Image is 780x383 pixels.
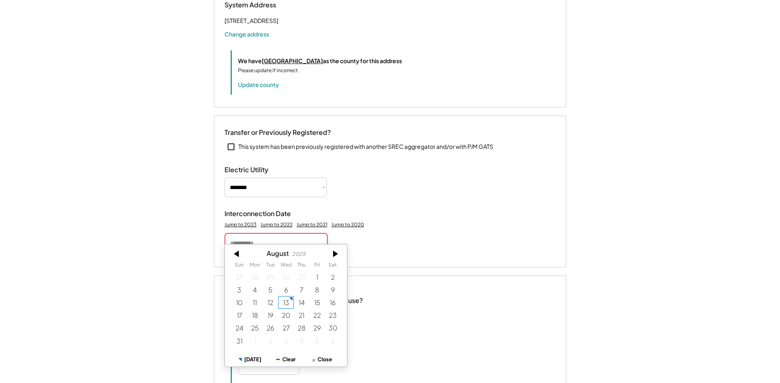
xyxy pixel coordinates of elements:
[278,334,294,347] div: 9/03/2025
[294,262,309,270] th: Thursday
[309,309,325,321] div: 8/22/2025
[224,30,269,38] button: Change address
[247,334,263,347] div: 9/01/2025
[261,221,292,228] div: Jump to 2022
[263,270,278,283] div: 7/29/2025
[268,352,304,367] button: Clear
[278,283,294,296] div: 8/06/2025
[231,296,247,309] div: 8/10/2025
[278,309,294,321] div: 8/20/2025
[267,249,289,257] div: August
[294,334,309,347] div: 9/04/2025
[278,270,294,283] div: 7/30/2025
[262,57,323,64] u: [GEOGRAPHIC_DATA]
[263,334,278,347] div: 9/02/2025
[224,128,331,137] div: Transfer or Previously Registered?
[247,296,263,309] div: 8/11/2025
[231,283,247,296] div: 8/03/2025
[263,283,278,296] div: 8/05/2025
[294,283,309,296] div: 8/07/2025
[263,262,278,270] th: Tuesday
[247,321,263,334] div: 8/25/2025
[325,283,340,296] div: 8/09/2025
[224,210,306,218] div: Interconnection Date
[325,270,340,283] div: 8/02/2025
[247,309,263,321] div: 8/18/2025
[325,321,340,334] div: 8/30/2025
[309,321,325,334] div: 8/29/2025
[325,334,340,347] div: 9/06/2025
[304,352,340,367] button: Close
[278,296,294,309] div: 8/13/2025
[263,309,278,321] div: 8/19/2025
[294,270,309,283] div: 7/31/2025
[294,309,309,321] div: 8/21/2025
[331,221,364,228] div: Jump to 2020
[238,143,493,151] div: This system has been previously registered with another SREC aggregator and/or with PJM GATS
[231,321,247,334] div: 8/24/2025
[231,262,247,270] th: Sunday
[325,296,340,309] div: 8/16/2025
[224,221,256,228] div: Jump to 2023
[238,80,279,89] button: Update county
[309,296,325,309] div: 8/15/2025
[325,309,340,321] div: 8/23/2025
[247,283,263,296] div: 8/04/2025
[224,166,306,174] div: Electric Utility
[278,262,294,270] th: Wednesday
[278,321,294,334] div: 8/27/2025
[263,321,278,334] div: 8/26/2025
[231,270,247,283] div: 7/27/2025
[297,221,327,228] div: Jump to 2021
[309,334,325,347] div: 9/05/2025
[309,270,325,283] div: 8/01/2025
[247,262,263,270] th: Monday
[263,296,278,309] div: 8/12/2025
[309,262,325,270] th: Friday
[292,251,306,257] div: 2025
[294,296,309,309] div: 8/14/2025
[247,270,263,283] div: 7/28/2025
[232,352,268,367] button: [DATE]
[325,262,340,270] th: Saturday
[309,283,325,296] div: 8/08/2025
[238,57,402,65] div: We have as the county for this address
[231,309,247,321] div: 8/17/2025
[224,16,278,26] div: [STREET_ADDRESS]
[238,67,299,74] div: Please update if incorrect.
[224,1,306,9] div: System Address
[294,321,309,334] div: 8/28/2025
[231,334,247,347] div: 8/31/2025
